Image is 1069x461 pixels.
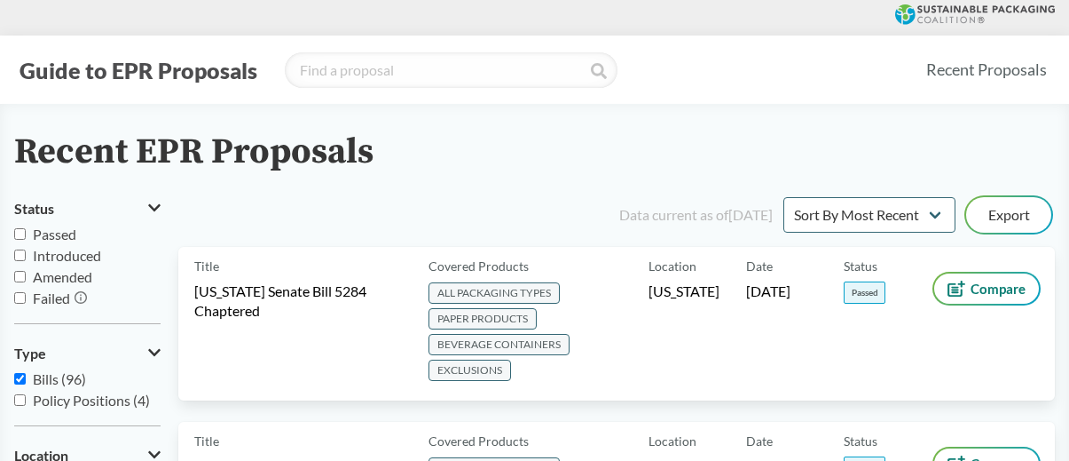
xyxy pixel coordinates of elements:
[428,282,560,304] span: ALL PACKAGING TYPES
[33,290,70,306] span: Failed
[844,282,885,304] span: Passed
[14,250,26,261] input: Introduced
[14,56,263,84] button: Guide to EPR Proposals
[746,432,773,450] span: Date
[746,257,773,275] span: Date
[428,432,529,450] span: Covered Products
[14,271,26,282] input: Amended
[934,274,1039,304] button: Compare
[33,370,86,387] span: Bills (96)
[14,394,26,406] input: Policy Positions (4)
[33,392,150,409] span: Policy Positions (4)
[33,268,92,285] span: Amended
[14,132,373,172] h2: Recent EPR Proposals
[194,432,219,450] span: Title
[14,194,161,224] button: Status
[746,282,790,301] span: [DATE]
[194,282,407,321] span: [US_STATE] Senate Bill 5284 Chaptered
[33,226,76,242] span: Passed
[428,334,570,355] span: BEVERAGE CONTAINERS
[648,257,696,275] span: Location
[844,257,877,275] span: Status
[844,432,877,450] span: Status
[428,257,529,275] span: Covered Products
[14,201,54,217] span: Status
[428,360,511,381] span: EXCLUSIONS
[14,373,26,385] input: Bills (96)
[619,204,773,226] div: Data current as of [DATE]
[285,52,617,88] input: Find a proposal
[14,346,46,362] span: Type
[971,282,1026,296] span: Compare
[648,432,696,450] span: Location
[966,197,1051,233] button: Export
[428,308,537,330] span: PAPER PRODUCTS
[194,257,219,275] span: Title
[33,247,101,264] span: Introduced
[14,338,161,369] button: Type
[14,292,26,304] input: Failed
[918,50,1055,90] a: Recent Proposals
[648,282,719,301] span: [US_STATE]
[14,228,26,240] input: Passed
